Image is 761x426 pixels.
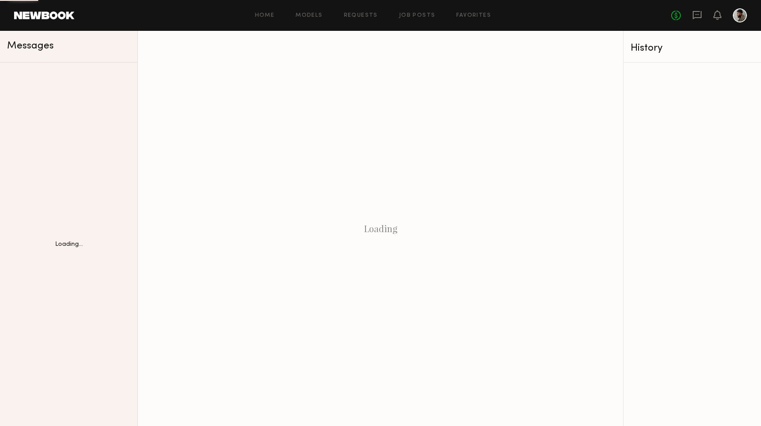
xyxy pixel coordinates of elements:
a: Models [296,13,322,19]
div: Loading [138,31,623,426]
a: Requests [344,13,378,19]
span: Messages [7,41,54,51]
div: Loading... [55,241,83,248]
a: Home [255,13,275,19]
a: Favorites [456,13,491,19]
div: History [631,43,754,53]
a: Job Posts [399,13,436,19]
